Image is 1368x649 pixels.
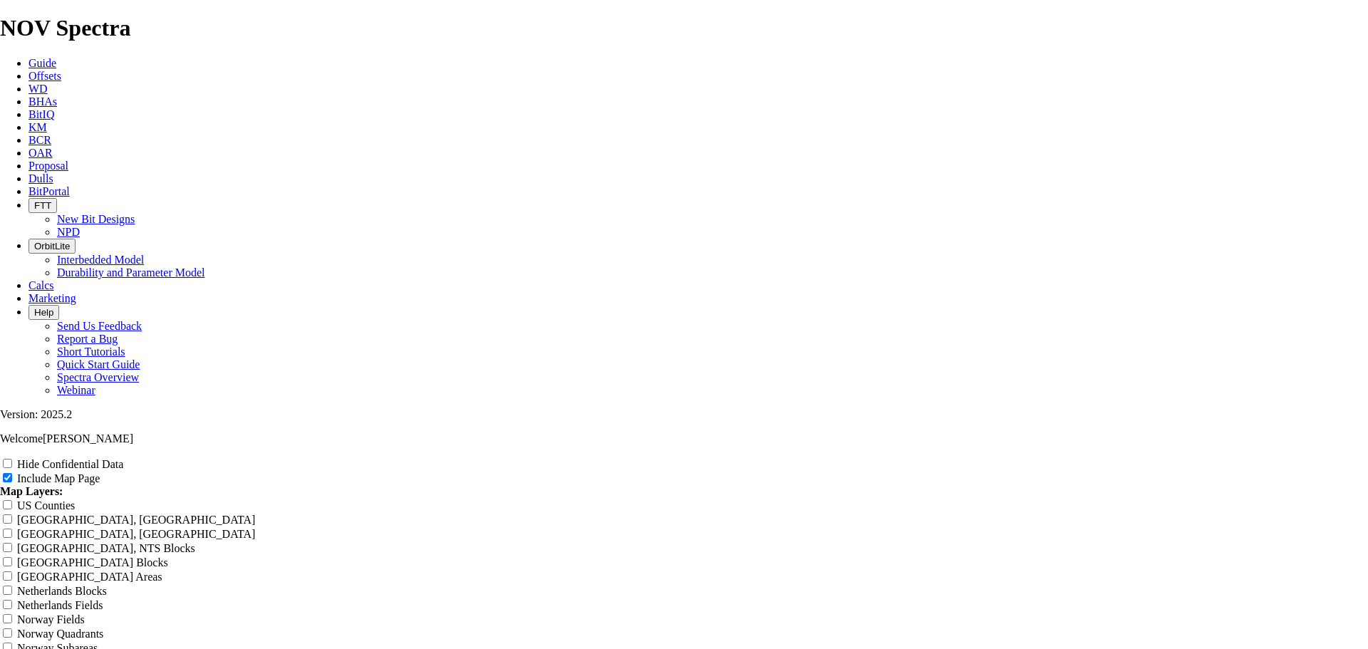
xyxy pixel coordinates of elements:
a: Interbedded Model [57,254,144,266]
label: [GEOGRAPHIC_DATA] Blocks [17,556,168,568]
a: Guide [28,57,56,69]
label: Norway Quadrants [17,628,103,640]
a: Calcs [28,279,54,291]
button: OrbitLite [28,239,76,254]
button: Help [28,305,59,320]
a: BitIQ [28,108,54,120]
label: Include Map Page [17,472,100,484]
a: Dulls [28,172,53,185]
a: Quick Start Guide [57,358,140,370]
a: NPD [57,226,80,238]
span: [PERSON_NAME] [43,432,133,445]
button: FTT [28,198,57,213]
a: Proposal [28,160,68,172]
label: Netherlands Fields [17,599,103,611]
a: KM [28,121,47,133]
label: Netherlands Blocks [17,585,107,597]
span: OrbitLite [34,241,70,251]
a: Send Us Feedback [57,320,142,332]
a: Report a Bug [57,333,118,345]
a: BCR [28,134,51,146]
label: US Counties [17,499,75,512]
a: Marketing [28,292,76,304]
a: BitPortal [28,185,70,197]
a: Spectra Overview [57,371,139,383]
label: Hide Confidential Data [17,458,123,470]
label: [GEOGRAPHIC_DATA], NTS Blocks [17,542,195,554]
label: [GEOGRAPHIC_DATA], [GEOGRAPHIC_DATA] [17,528,255,540]
a: Short Tutorials [57,346,125,358]
a: Offsets [28,70,61,82]
a: Webinar [57,384,95,396]
a: New Bit Designs [57,213,135,225]
label: [GEOGRAPHIC_DATA] Areas [17,571,162,583]
label: [GEOGRAPHIC_DATA], [GEOGRAPHIC_DATA] [17,514,255,526]
span: Help [34,307,53,318]
a: Durability and Parameter Model [57,266,205,279]
a: OAR [28,147,53,159]
label: Norway Fields [17,613,85,625]
a: BHAs [28,95,57,108]
a: WD [28,83,48,95]
span: FTT [34,200,51,211]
